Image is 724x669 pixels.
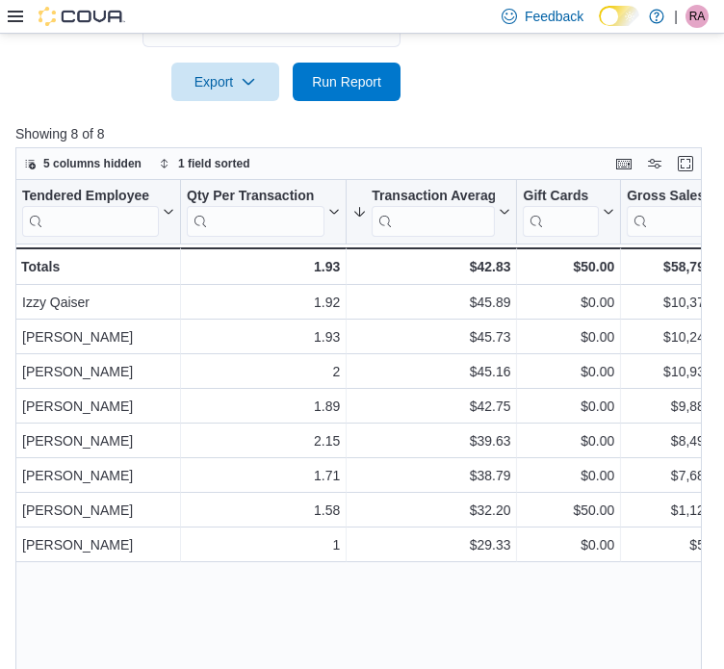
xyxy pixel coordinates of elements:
div: Gift Card Sales [523,187,599,236]
div: $32.20 [352,499,510,522]
div: $0.00 [523,395,614,418]
button: Keyboard shortcuts [612,152,635,175]
div: Rhiannon Adams [685,5,709,28]
button: Display options [643,152,666,175]
div: 2 [187,360,340,383]
div: [PERSON_NAME] [22,360,174,383]
div: [PERSON_NAME] [22,464,174,487]
div: 2.15 [187,429,340,452]
div: 1.58 [187,499,340,522]
div: [PERSON_NAME] [22,325,174,348]
button: Run Report [293,63,401,101]
span: Feedback [525,7,583,26]
div: $45.16 [352,360,510,383]
div: Gift Cards [523,187,599,205]
img: Cova [39,7,125,26]
span: RA [689,5,706,28]
div: [PERSON_NAME] [22,533,174,556]
span: Run Report [312,72,381,91]
div: $29.33 [352,533,510,556]
div: Izzy Qaiser [22,291,174,314]
button: Qty Per Transaction [187,187,340,236]
div: $50.00 [523,255,614,278]
div: Tendered Employee [22,187,159,236]
div: 1.93 [187,325,340,348]
div: $0.00 [523,464,614,487]
div: 1.71 [187,464,340,487]
button: 5 columns hidden [16,152,149,175]
div: Qty Per Transaction [187,187,324,205]
button: Export [171,63,279,101]
span: Dark Mode [599,26,600,27]
button: 1 field sorted [151,152,258,175]
button: Tendered Employee [22,187,174,236]
div: $45.73 [352,325,510,348]
div: $0.00 [523,325,614,348]
div: Gross Sales [627,187,715,236]
div: $0.00 [523,429,614,452]
div: $0.00 [523,291,614,314]
div: $42.83 [352,255,510,278]
div: Transaction Average [372,187,495,205]
div: Totals [21,255,174,278]
span: Export [183,63,268,101]
span: 5 columns hidden [43,156,142,171]
div: $38.79 [352,464,510,487]
div: Qty Per Transaction [187,187,324,236]
button: Transaction Average [352,187,510,236]
div: [PERSON_NAME] [22,499,174,522]
div: Gross Sales [627,187,715,205]
input: Dark Mode [599,6,639,26]
p: | [674,5,678,28]
div: Transaction Average [372,187,495,236]
div: $0.00 [523,360,614,383]
div: $39.63 [352,429,510,452]
div: Tendered Employee [22,187,159,205]
div: $0.00 [523,533,614,556]
div: $42.75 [352,395,510,418]
button: Gift Cards [523,187,614,236]
span: 1 field sorted [178,156,250,171]
div: 1.93 [187,255,340,278]
div: [PERSON_NAME] [22,395,174,418]
p: Showing 8 of 8 [15,124,709,143]
button: Enter fullscreen [674,152,697,175]
div: $45.89 [352,291,510,314]
div: [PERSON_NAME] [22,429,174,452]
div: 1.89 [187,395,340,418]
div: 1.92 [187,291,340,314]
div: $50.00 [523,499,614,522]
div: 1 [187,533,340,556]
